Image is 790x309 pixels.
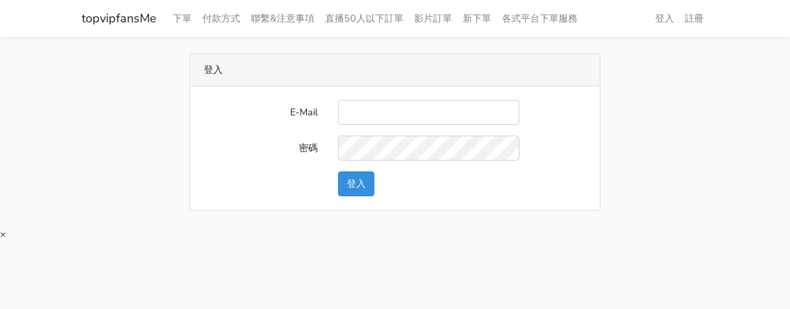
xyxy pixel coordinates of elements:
a: 付款方式 [197,5,246,32]
a: 登入 [650,5,679,32]
a: 下單 [167,5,197,32]
a: topvipfansMe [82,5,157,32]
a: 各式平台下單服務 [497,5,583,32]
a: 直播50人以下訂單 [320,5,409,32]
label: E-Mail [194,100,328,125]
a: 新下單 [457,5,497,32]
button: 登入 [338,171,374,196]
div: 登入 [190,54,600,86]
a: 聯繫&注意事項 [246,5,320,32]
a: 註冊 [679,5,709,32]
a: 影片訂單 [409,5,457,32]
label: 密碼 [194,136,328,161]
